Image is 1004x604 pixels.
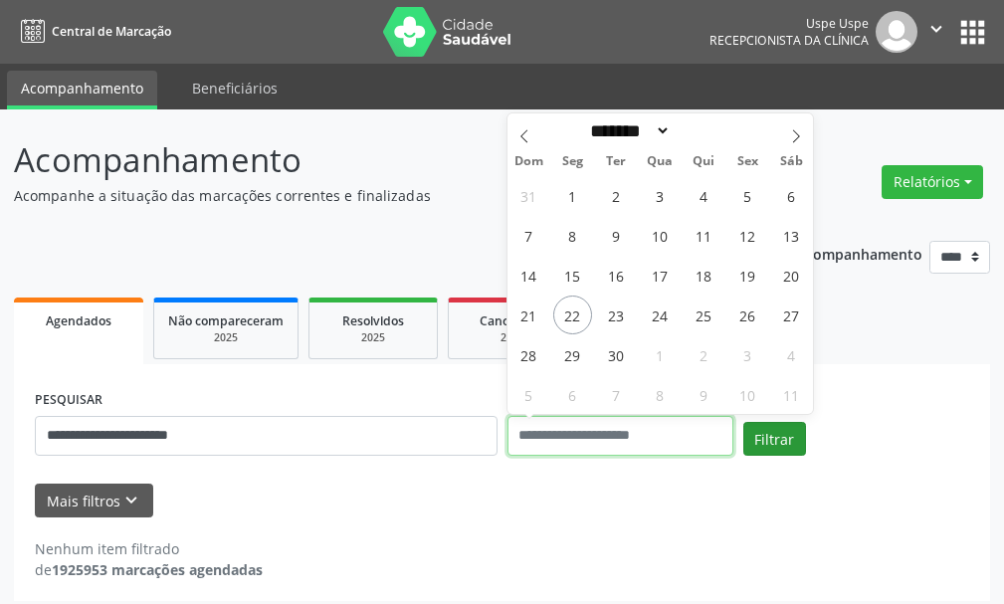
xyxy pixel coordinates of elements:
span: Agosto 31, 2025 [509,176,548,215]
span: Outubro 4, 2025 [772,335,811,374]
span: Setembro 10, 2025 [641,216,680,255]
span: Setembro 15, 2025 [553,256,592,295]
span: Sáb [769,155,813,168]
span: Dom [507,155,551,168]
span: Setembro 25, 2025 [685,296,723,334]
span: Setembro 14, 2025 [509,256,548,295]
span: Outubro 10, 2025 [728,375,767,414]
div: 2025 [168,330,284,345]
div: 2025 [323,330,423,345]
div: de [35,559,263,580]
a: Central de Marcação [14,15,171,48]
span: Recepcionista da clínica [709,32,869,49]
i:  [925,18,947,40]
button: apps [955,15,990,50]
i: keyboard_arrow_down [120,490,142,511]
span: Setembro 17, 2025 [641,256,680,295]
span: Setembro 2, 2025 [597,176,636,215]
p: Acompanhe a situação das marcações correntes e finalizadas [14,185,698,206]
span: Outubro 1, 2025 [641,335,680,374]
span: Setembro 23, 2025 [597,296,636,334]
span: Setembro 30, 2025 [597,335,636,374]
span: Setembro 24, 2025 [641,296,680,334]
a: Acompanhamento [7,71,157,109]
span: Qui [682,155,725,168]
span: Setembro 19, 2025 [728,256,767,295]
span: Setembro 4, 2025 [685,176,723,215]
span: Sex [725,155,769,168]
span: Agendados [46,312,111,329]
span: Outubro 11, 2025 [772,375,811,414]
span: Setembro 5, 2025 [728,176,767,215]
span: Setembro 8, 2025 [553,216,592,255]
span: Setembro 27, 2025 [772,296,811,334]
strong: 1925953 marcações agendadas [52,560,263,579]
span: Outubro 3, 2025 [728,335,767,374]
span: Setembro 12, 2025 [728,216,767,255]
span: Setembro 18, 2025 [685,256,723,295]
span: Outubro 2, 2025 [685,335,723,374]
a: Beneficiários [178,71,292,105]
span: Setembro 3, 2025 [641,176,680,215]
span: Setembro 11, 2025 [685,216,723,255]
select: Month [584,120,672,141]
input: Year [671,120,736,141]
p: Ano de acompanhamento [746,241,922,266]
button: Filtrar [743,422,806,456]
span: Setembro 13, 2025 [772,216,811,255]
div: 2025 [463,330,562,345]
span: Setembro 21, 2025 [509,296,548,334]
span: Setembro 26, 2025 [728,296,767,334]
p: Acompanhamento [14,135,698,185]
button: Relatórios [882,165,983,199]
span: Setembro 7, 2025 [509,216,548,255]
span: Outubro 7, 2025 [597,375,636,414]
span: Setembro 16, 2025 [597,256,636,295]
span: Setembro 28, 2025 [509,335,548,374]
span: Cancelados [480,312,546,329]
button:  [917,11,955,53]
label: PESQUISAR [35,385,102,416]
span: Seg [550,155,594,168]
div: Nenhum item filtrado [35,538,263,559]
span: Central de Marcação [52,23,171,40]
span: Setembro 9, 2025 [597,216,636,255]
span: Setembro 20, 2025 [772,256,811,295]
span: Setembro 29, 2025 [553,335,592,374]
span: Ter [594,155,638,168]
span: Qua [638,155,682,168]
span: Setembro 22, 2025 [553,296,592,334]
span: Resolvidos [342,312,404,329]
span: Outubro 8, 2025 [641,375,680,414]
span: Outubro 5, 2025 [509,375,548,414]
span: Setembro 6, 2025 [772,176,811,215]
span: Outubro 6, 2025 [553,375,592,414]
span: Setembro 1, 2025 [553,176,592,215]
span: Não compareceram [168,312,284,329]
img: img [876,11,917,53]
button: Mais filtroskeyboard_arrow_down [35,484,153,518]
div: Uspe Uspe [709,15,869,32]
span: Outubro 9, 2025 [685,375,723,414]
